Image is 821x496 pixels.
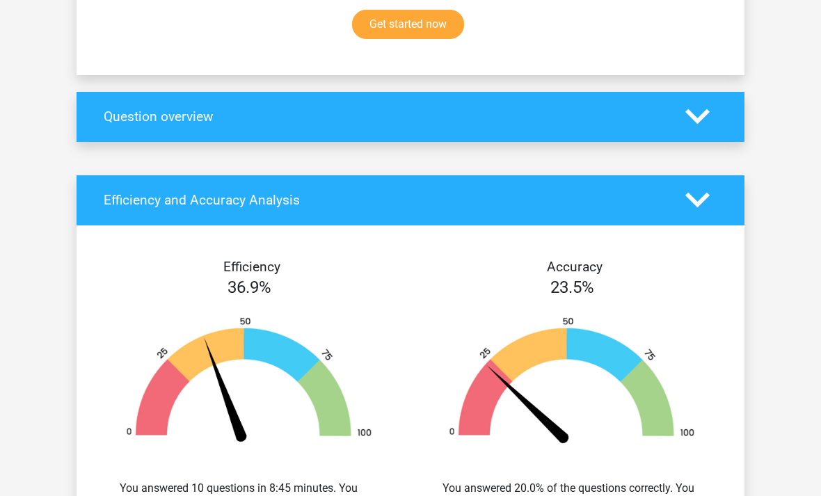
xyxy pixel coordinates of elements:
[104,193,664,209] h4: Efficiency and Accuracy Analysis
[352,10,464,40] a: Get started now
[427,259,723,275] h4: Accuracy
[431,317,712,447] img: 23.d2ac941f7b31.png
[104,109,664,125] h4: Question overview
[109,317,390,447] img: 37.6954ec9c0e6e.png
[228,278,271,298] span: 36.9%
[550,278,594,298] span: 23.5%
[104,259,400,275] h4: Efficiency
